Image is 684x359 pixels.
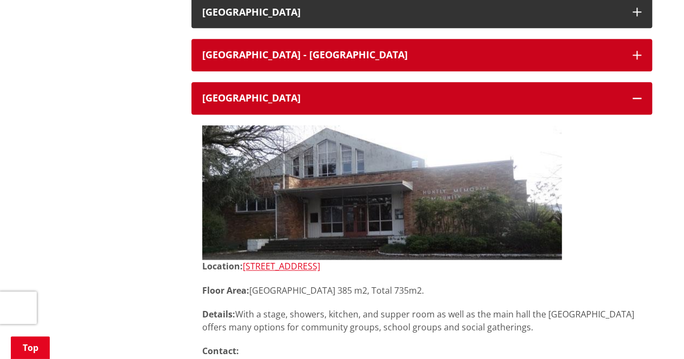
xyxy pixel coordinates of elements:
strong: Contact: [202,345,239,357]
strong: Location: [202,260,243,272]
h3: [GEOGRAPHIC_DATA] [202,93,622,104]
h3: [GEOGRAPHIC_DATA] [202,7,622,18]
button: [GEOGRAPHIC_DATA] - [GEOGRAPHIC_DATA] [191,39,652,71]
p: With a stage, showers, kitchen, and supper room as well as the main hall the [GEOGRAPHIC_DATA] of... [202,308,641,334]
strong: Floor Area: [202,285,249,296]
h3: [GEOGRAPHIC_DATA] - [GEOGRAPHIC_DATA] [202,50,622,60]
iframe: Messenger Launcher [634,314,673,353]
strong: Details: [202,308,235,320]
p: [GEOGRAPHIC_DATA] 385 m2, Total 735m2. [202,284,641,297]
a: Top [11,336,50,359]
a: [STREET_ADDRESS] [243,260,320,272]
img: Huntly Memorial Hall [202,125,562,260]
button: [GEOGRAPHIC_DATA] [191,82,652,114]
